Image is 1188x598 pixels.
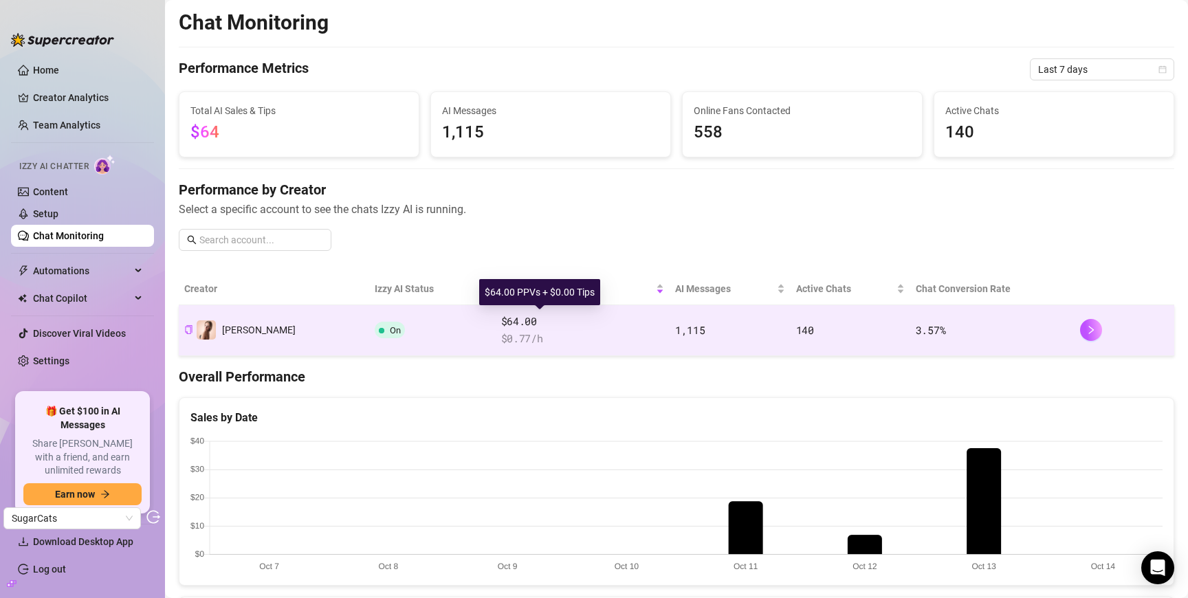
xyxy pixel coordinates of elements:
[19,160,89,173] span: Izzy AI Chatter
[23,437,142,478] span: Share [PERSON_NAME] with a friend, and earn unlimited rewards
[18,294,27,303] img: Chat Copilot
[501,313,664,330] span: $64.00
[33,208,58,219] a: Setup
[18,536,29,547] span: download
[146,510,160,524] span: logout
[94,155,115,175] img: AI Chatter
[184,325,193,335] button: Copy Creator ID
[910,273,1075,305] th: Chat Conversion Rate
[55,489,95,500] span: Earn now
[179,367,1174,386] h4: Overall Performance
[33,87,143,109] a: Creator Analytics
[375,281,478,296] span: Izzy AI Status
[7,579,16,588] span: build
[1080,319,1102,341] button: right
[190,409,1163,426] div: Sales by Date
[23,483,142,505] button: Earn nowarrow-right
[33,564,66,575] a: Log out
[479,279,600,305] div: $64.00 PPVs + $0.00 Tips
[179,180,1174,199] h4: Performance by Creator
[190,122,219,142] span: $64
[390,325,401,335] span: On
[33,230,104,241] a: Chat Monitoring
[501,331,664,347] span: $ 0.77 /h
[197,320,216,340] img: VIOLA
[179,10,329,36] h2: Chat Monitoring
[184,325,193,334] span: copy
[23,405,142,432] span: 🎁 Get $100 in AI Messages
[916,323,946,337] span: 3.57 %
[442,103,659,118] span: AI Messages
[675,281,774,296] span: AI Messages
[179,273,369,305] th: Creator
[179,58,309,80] h4: Performance Metrics
[945,103,1163,118] span: Active Chats
[100,489,110,499] span: arrow-right
[442,120,659,146] span: 1,115
[796,323,814,337] span: 140
[33,120,100,131] a: Team Analytics
[791,273,910,305] th: Active Chats
[179,201,1174,218] span: Select a specific account to see the chats Izzy AI is running.
[33,328,126,339] a: Discover Viral Videos
[1038,59,1166,80] span: Last 7 days
[694,120,911,146] span: 558
[222,324,296,335] span: [PERSON_NAME]
[187,235,197,245] span: search
[496,273,670,305] th: Total AI Sales & Tips
[12,508,133,529] span: SugarCats
[18,265,29,276] span: thunderbolt
[369,273,495,305] th: Izzy AI Status
[1141,551,1174,584] div: Open Intercom Messenger
[796,281,894,296] span: Active Chats
[1158,65,1167,74] span: calendar
[11,33,114,47] img: logo-BBDzfeDw.svg
[33,65,59,76] a: Home
[199,232,323,247] input: Search account...
[670,273,791,305] th: AI Messages
[945,120,1163,146] span: 140
[675,323,705,337] span: 1,115
[33,355,69,366] a: Settings
[190,103,408,118] span: Total AI Sales & Tips
[33,260,131,282] span: Automations
[33,186,68,197] a: Content
[33,536,133,547] span: Download Desktop App
[694,103,911,118] span: Online Fans Contacted
[33,287,131,309] span: Chat Copilot
[1086,325,1096,335] span: right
